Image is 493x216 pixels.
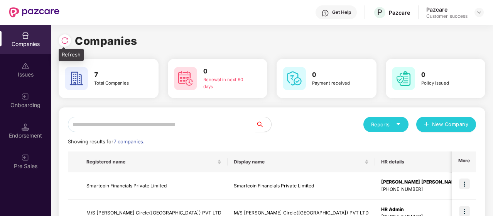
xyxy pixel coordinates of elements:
[113,139,144,145] span: 7 companies.
[381,179,460,186] div: [PERSON_NAME] [PERSON_NAME]
[9,7,59,17] img: New Pazcare Logo
[228,151,375,172] th: Display name
[75,32,137,49] h1: Companies
[68,139,144,145] span: Showing results for
[312,80,360,87] div: Payment received
[392,67,415,90] img: svg+xml;base64,PHN2ZyB4bWxucz0iaHR0cDovL3d3dy53My5vcmcvMjAwMC9zdmciIHdpZHRoPSI2MCIgaGVpZ2h0PSI2MC...
[312,70,360,80] h3: 0
[377,8,382,17] span: P
[459,179,470,189] img: icon
[381,186,460,193] div: [PHONE_NUMBER]
[94,70,142,80] h3: 7
[80,151,228,172] th: Registered name
[421,80,469,87] div: Policy issued
[381,206,460,213] div: HR Admin
[174,67,197,90] img: svg+xml;base64,PHN2ZyB4bWxucz0iaHR0cDovL3d3dy53My5vcmcvMjAwMC9zdmciIHdpZHRoPSI2MCIgaGVpZ2h0PSI2MC...
[94,80,142,87] div: Total Companies
[476,9,482,15] img: svg+xml;base64,PHN2ZyBpZD0iRHJvcGRvd24tMzJ4MzIiIHhtbG5zPSJodHRwOi8vd3d3LnczLm9yZy8yMDAwL3N2ZyIgd2...
[321,9,329,17] img: svg+xml;base64,PHN2ZyBpZD0iSGVscC0zMngzMiIgeG1sbnM9Imh0dHA6Ly93d3cudzMub3JnLzIwMDAvc3ZnIiB3aWR0aD...
[255,117,272,132] button: search
[426,13,468,19] div: Customer_success
[61,37,69,44] img: svg+xml;base64,PHN2ZyBpZD0iUmVsb2FkLTMyeDMyIiB4bWxucz0iaHR0cDovL3d3dy53My5vcmcvMjAwMC9zdmciIHdpZH...
[86,159,216,165] span: Registered name
[389,9,410,16] div: Pazcare
[22,62,29,70] img: svg+xml;base64,PHN2ZyBpZD0iSXNzdWVzX2Rpc2FibGVkIiB4bWxucz0iaHR0cDovL3d3dy53My5vcmcvMjAwMC9zdmciIH...
[426,6,468,13] div: Pazcare
[203,66,252,77] h3: 0
[228,172,375,200] td: Smartcoin Financials Private Limited
[22,32,29,39] img: svg+xml;base64,PHN2ZyBpZD0iQ29tcGFuaWVzIiB4bWxucz0iaHR0cDovL3d3dy53My5vcmcvMjAwMC9zdmciIHdpZHRoPS...
[452,151,476,172] th: More
[424,122,429,128] span: plus
[332,9,351,15] div: Get Help
[22,93,29,100] img: svg+xml;base64,PHN2ZyB3aWR0aD0iMjAiIGhlaWdodD0iMjAiIHZpZXdCb3g9IjAgMCAyMCAyMCIgZmlsbD0ibm9uZSIgeG...
[375,151,466,172] th: HR details
[255,121,271,128] span: search
[59,49,84,61] div: Refresh
[22,123,29,131] img: svg+xml;base64,PHN2ZyB3aWR0aD0iMTQuNSIgaGVpZ2h0PSIxNC41IiB2aWV3Qm94PSIwIDAgMTYgMTYiIGZpbGw9Im5vbm...
[80,172,228,200] td: Smartcoin Financials Private Limited
[234,159,363,165] span: Display name
[203,77,252,90] div: Renewal in next 60 days
[283,67,306,90] img: svg+xml;base64,PHN2ZyB4bWxucz0iaHR0cDovL3d3dy53My5vcmcvMjAwMC9zdmciIHdpZHRoPSI2MCIgaGVpZ2h0PSI2MC...
[22,154,29,162] img: svg+xml;base64,PHN2ZyB3aWR0aD0iMjAiIGhlaWdodD0iMjAiIHZpZXdCb3g9IjAgMCAyMCAyMCIgZmlsbD0ibm9uZSIgeG...
[432,121,469,128] span: New Company
[416,117,476,132] button: plusNew Company
[65,67,88,90] img: svg+xml;base64,PHN2ZyB4bWxucz0iaHR0cDovL3d3dy53My5vcmcvMjAwMC9zdmciIHdpZHRoPSI2MCIgaGVpZ2h0PSI2MC...
[421,70,469,80] h3: 0
[396,122,401,127] span: caret-down
[371,121,401,128] div: Reports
